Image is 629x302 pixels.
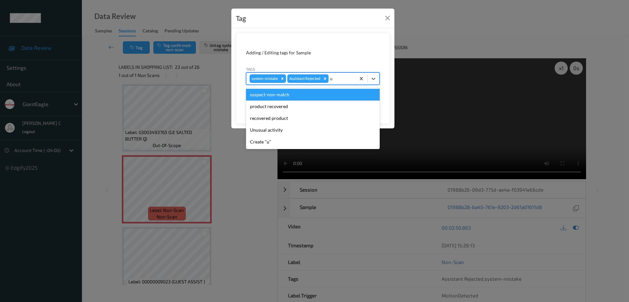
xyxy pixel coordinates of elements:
div: Remove system-mistake [279,74,286,83]
div: Unusual activity [246,124,380,136]
div: suspect-non-match [246,89,380,101]
div: system-mistake [250,74,279,83]
button: Close [383,13,392,23]
div: Assistant Rejected [287,74,321,83]
div: Adding / Editing tags for Sample [246,49,380,56]
div: Create "u" [246,136,380,148]
div: Remove Assistant Rejected [321,74,329,83]
div: product recovered [246,101,380,112]
div: Tag [236,13,246,24]
div: recovered product [246,112,380,124]
label: Tags [246,66,255,72]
